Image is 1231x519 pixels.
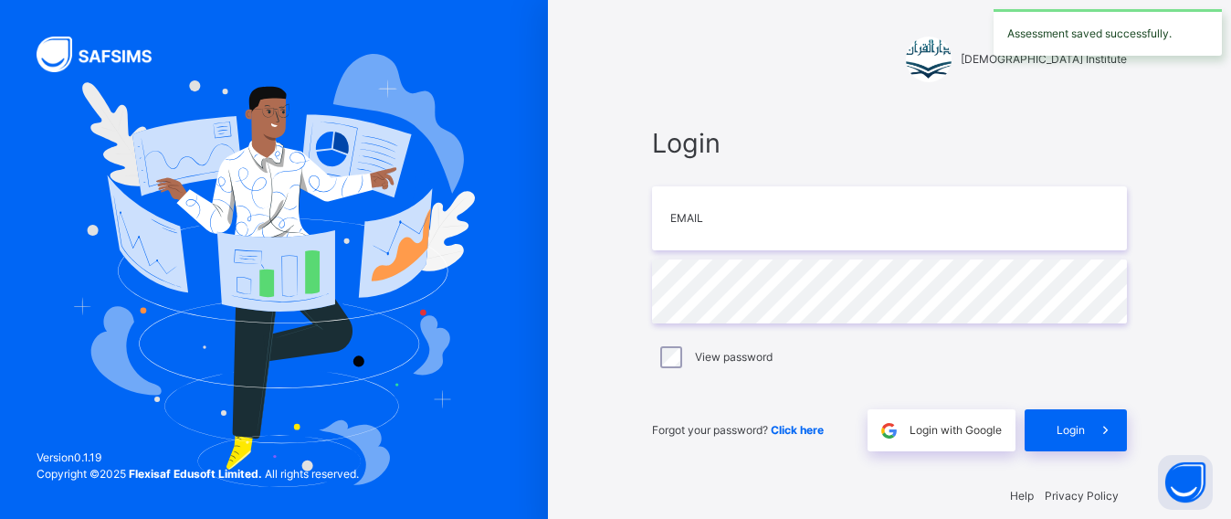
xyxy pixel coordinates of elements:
[129,467,262,481] strong: Flexisaf Edusoft Limited.
[961,51,1127,68] span: [DEMOGRAPHIC_DATA] Institute
[1057,422,1085,439] span: Login
[994,9,1222,56] div: Assessment saved successfully.
[1010,489,1034,503] a: Help
[652,423,824,437] span: Forgot your password?
[1045,489,1119,503] a: Privacy Policy
[879,420,900,441] img: google.396cfc9801f0270233282035f929180a.svg
[37,37,174,72] img: SAFSIMS Logo
[695,349,773,365] label: View password
[37,467,359,481] span: Copyright © 2025 All rights reserved.
[37,450,359,466] span: Version 0.1.19
[910,422,1002,439] span: Login with Google
[771,423,824,437] a: Click here
[1158,455,1213,510] button: Open asap
[652,123,1127,163] span: Login
[73,54,476,487] img: Hero Image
